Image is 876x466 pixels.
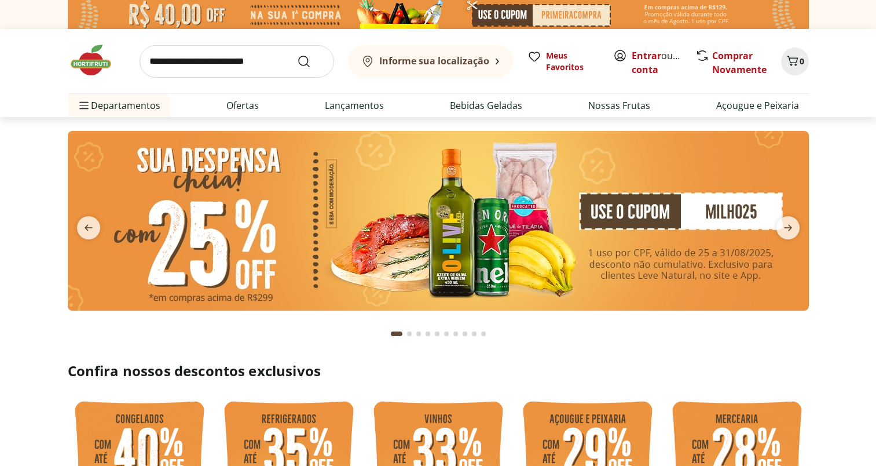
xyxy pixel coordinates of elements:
[68,43,126,78] img: Hortifruti
[423,320,432,348] button: Go to page 4 from fs-carousel
[297,54,325,68] button: Submit Search
[716,99,799,112] a: Açougue e Peixaria
[405,320,414,348] button: Go to page 2 from fs-carousel
[546,50,599,73] span: Meus Favoritos
[460,320,470,348] button: Go to page 8 from fs-carousel
[767,216,809,239] button: next
[527,50,599,73] a: Meus Favoritos
[379,54,489,67] b: Informe sua localização
[442,320,451,348] button: Go to page 6 from fs-carousel
[77,92,91,119] button: Menu
[414,320,423,348] button: Go to page 3 from fs-carousel
[632,49,661,62] a: Entrar
[712,49,767,76] a: Comprar Novamente
[77,92,160,119] span: Departamentos
[68,131,809,311] img: cupom
[68,216,109,239] button: previous
[781,48,809,75] button: Carrinho
[450,99,522,112] a: Bebidas Geladas
[388,320,405,348] button: Current page from fs-carousel
[632,49,695,76] a: Criar conta
[140,45,334,78] input: search
[588,99,650,112] a: Nossas Frutas
[800,56,804,67] span: 0
[68,362,809,380] h2: Confira nossos descontos exclusivos
[348,45,514,78] button: Informe sua localização
[632,49,683,77] span: ou
[451,320,460,348] button: Go to page 7 from fs-carousel
[479,320,488,348] button: Go to page 10 from fs-carousel
[325,99,384,112] a: Lançamentos
[226,99,259,112] a: Ofertas
[470,320,479,348] button: Go to page 9 from fs-carousel
[432,320,442,348] button: Go to page 5 from fs-carousel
